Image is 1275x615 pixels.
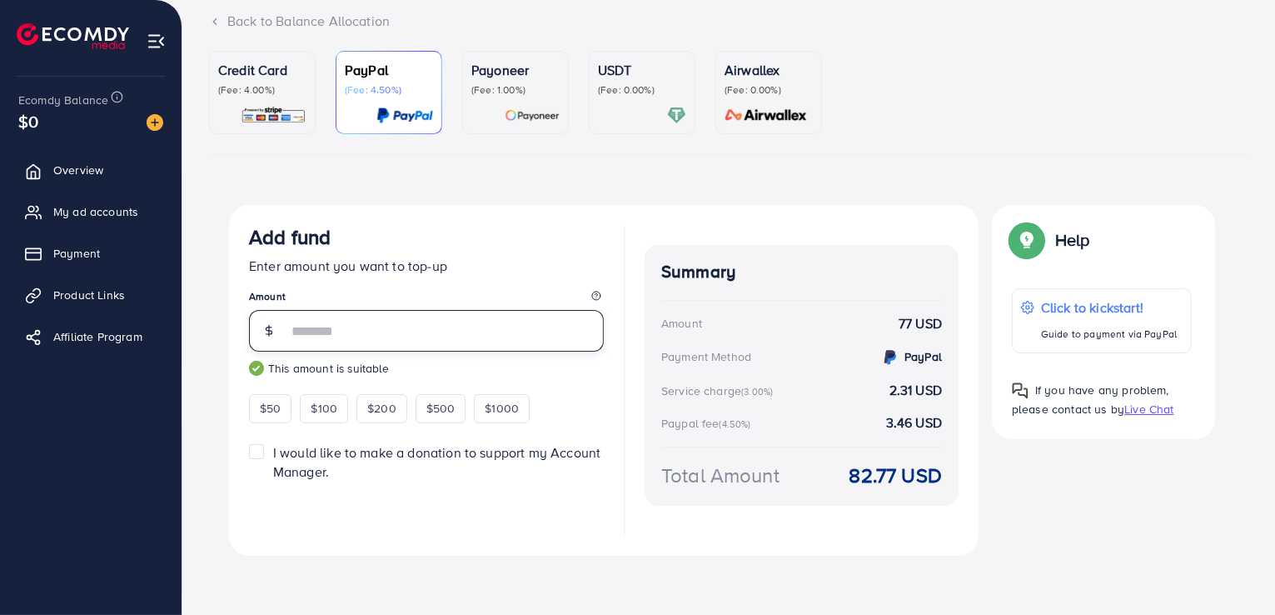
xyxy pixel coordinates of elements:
span: $200 [367,400,396,417]
strong: 3.46 USD [886,413,942,432]
span: Payment [53,245,100,262]
span: $500 [426,400,456,417]
small: This amount is suitable [249,360,604,377]
h4: Summary [661,262,942,282]
p: (Fee: 4.00%) [218,83,306,97]
strong: 77 USD [899,314,942,333]
legend: Amount [249,289,604,310]
span: Live Chat [1124,401,1173,417]
p: Credit Card [218,60,306,80]
img: card [376,106,433,125]
img: Popup guide [1012,382,1028,399]
h3: Add fund [249,225,331,249]
span: Overview [53,162,103,178]
p: USDT [598,60,686,80]
p: Guide to payment via PayPal [1041,324,1177,344]
small: (3.00%) [741,385,773,398]
img: credit [880,347,900,367]
iframe: Chat [1204,540,1263,602]
img: guide [249,361,264,376]
div: Payment Method [661,348,751,365]
span: My ad accounts [53,203,138,220]
img: card [667,106,686,125]
span: $1000 [485,400,519,417]
p: Airwallex [725,60,813,80]
strong: PayPal [904,348,942,365]
div: Back to Balance Allocation [209,12,1248,31]
span: If you have any problem, please contact us by [1012,382,1169,417]
img: card [241,106,306,125]
a: Overview [12,153,169,187]
p: (Fee: 4.50%) [345,83,433,97]
div: Paypal fee [661,415,756,432]
span: $50 [260,400,281,417]
span: Affiliate Program [53,328,142,345]
img: image [147,114,163,131]
p: Click to kickstart! [1041,297,1177,317]
strong: 2.31 USD [889,381,942,400]
div: Service charge [661,382,778,399]
div: Amount [661,315,702,332]
p: Help [1055,230,1090,250]
p: (Fee: 1.00%) [471,83,560,97]
iframe: PayPal [437,502,604,531]
span: Product Links [53,287,125,303]
span: $0 [18,109,38,133]
a: Payment [12,237,169,270]
p: Payoneer [471,60,560,80]
a: Product Links [12,278,169,312]
span: Ecomdy Balance [18,92,108,108]
span: I would like to make a donation to support my Account Manager. [273,443,600,481]
a: My ad accounts [12,195,169,228]
img: logo [17,23,129,49]
small: (4.50%) [720,417,751,431]
span: $100 [311,400,337,417]
img: Popup guide [1012,225,1042,255]
p: (Fee: 0.00%) [725,83,813,97]
p: Enter amount you want to top-up [249,256,604,276]
p: (Fee: 0.00%) [598,83,686,97]
img: menu [147,32,166,51]
p: PayPal [345,60,433,80]
img: card [505,106,560,125]
a: Affiliate Program [12,320,169,353]
div: Total Amount [661,461,779,490]
img: card [720,106,813,125]
strong: 82.77 USD [849,461,942,490]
